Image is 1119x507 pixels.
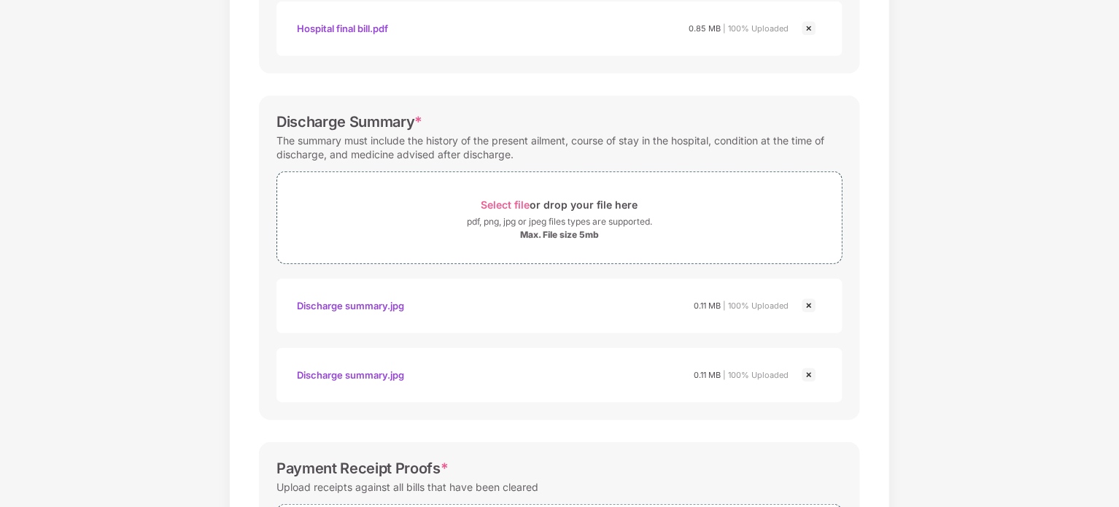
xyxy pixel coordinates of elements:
[723,301,789,311] span: | 100% Uploaded
[481,198,530,211] span: Select file
[297,293,404,318] div: Discharge summary.jpg
[800,297,818,314] img: svg+xml;base64,PHN2ZyBpZD0iQ3Jvc3MtMjR4MjQiIHhtbG5zPSJodHRwOi8vd3d3LnczLm9yZy8yMDAwL3N2ZyIgd2lkdG...
[276,477,538,497] div: Upload receipts against all bills that have been cleared
[277,183,842,252] span: Select fileor drop your file herepdf, png, jpg or jpeg files types are supported.Max. File size 5mb
[467,214,652,229] div: pdf, png, jpg or jpeg files types are supported.
[520,229,599,241] div: Max. File size 5mb
[723,370,789,380] span: | 100% Uploaded
[297,363,404,387] div: Discharge summary.jpg
[297,16,388,41] div: Hospital final bill.pdf
[694,370,721,380] span: 0.11 MB
[481,195,638,214] div: or drop your file here
[276,460,449,477] div: Payment Receipt Proofs
[689,23,721,34] span: 0.85 MB
[694,301,721,311] span: 0.11 MB
[800,20,818,37] img: svg+xml;base64,PHN2ZyBpZD0iQ3Jvc3MtMjR4MjQiIHhtbG5zPSJodHRwOi8vd3d3LnczLm9yZy8yMDAwL3N2ZyIgd2lkdG...
[276,131,843,164] div: The summary must include the history of the present ailment, course of stay in the hospital, cond...
[276,113,422,131] div: Discharge Summary
[723,23,789,34] span: | 100% Uploaded
[800,366,818,384] img: svg+xml;base64,PHN2ZyBpZD0iQ3Jvc3MtMjR4MjQiIHhtbG5zPSJodHRwOi8vd3d3LnczLm9yZy8yMDAwL3N2ZyIgd2lkdG...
